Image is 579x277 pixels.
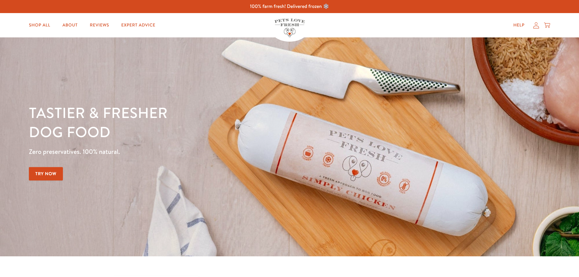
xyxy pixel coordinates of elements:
[57,19,82,31] a: About
[85,19,114,31] a: Reviews
[274,19,305,37] img: Pets Love Fresh
[24,19,55,31] a: Shop All
[116,19,160,31] a: Expert Advice
[29,146,376,157] p: Zero preservatives. 100% natural.
[29,167,63,181] a: Try Now
[29,104,376,142] h1: Tastier & fresher dog food
[508,19,529,31] a: Help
